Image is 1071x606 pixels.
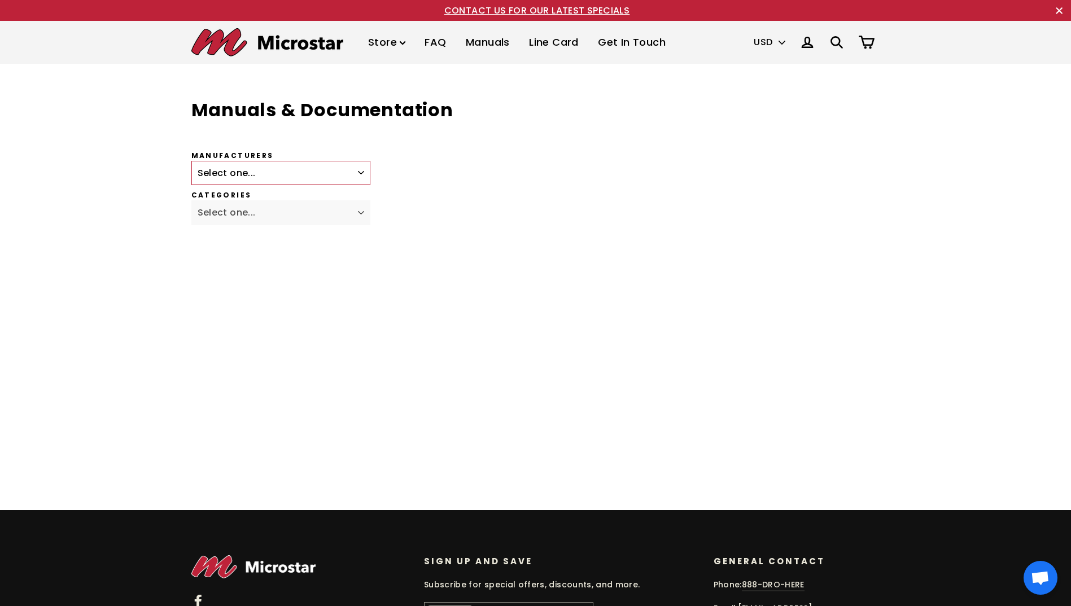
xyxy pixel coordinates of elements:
ul: Primary [360,26,674,59]
img: Microstar Electronics [191,28,343,56]
a: FAQ [416,26,454,59]
div: Åben chat [1024,561,1057,595]
p: Phone: [714,578,873,591]
a: Store [360,26,414,59]
label: Manufacturers [191,151,704,161]
a: 888-DRO-HERE [742,579,805,591]
p: General Contact [714,555,873,567]
a: Get In Touch [589,26,674,59]
img: Microstar Electronics [191,555,316,578]
h1: Manuals & Documentation [191,98,704,123]
p: Subscribe for special offers, discounts, and more. [424,578,697,591]
label: Categories [191,191,704,200]
a: Manuals [457,26,518,59]
a: CONTACT US FOR OUR LATEST SPECIALS [444,4,630,17]
a: Line Card [521,26,587,59]
p: Sign up and save [424,555,697,567]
